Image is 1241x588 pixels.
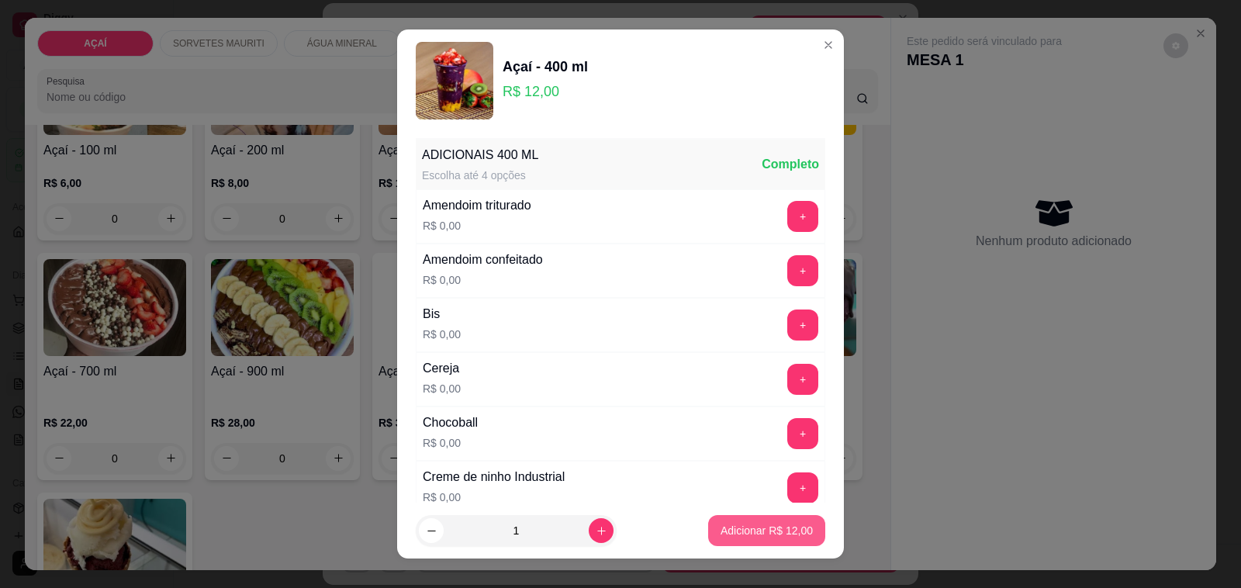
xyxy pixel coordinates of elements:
[708,515,825,546] button: Adicionar R$ 12,00
[589,518,614,543] button: increase-product-quantity
[423,489,565,505] p: R$ 0,00
[419,518,444,543] button: decrease-product-quantity
[787,364,818,395] button: add
[423,413,478,432] div: Chocoball
[423,327,461,342] p: R$ 0,00
[422,146,538,164] div: ADICIONAIS 400 ML
[762,155,819,174] div: Completo
[423,435,478,451] p: R$ 0,00
[423,359,461,378] div: Cereja
[503,81,588,102] p: R$ 12,00
[787,255,818,286] button: add
[423,468,565,486] div: Creme de ninho Industrial
[423,218,531,233] p: R$ 0,00
[787,472,818,503] button: add
[787,310,818,341] button: add
[423,251,543,269] div: Amendoim confeitado
[503,56,588,78] div: Açaí - 400 ml
[816,33,841,57] button: Close
[721,523,813,538] p: Adicionar R$ 12,00
[787,201,818,232] button: add
[423,196,531,215] div: Amendoim triturado
[416,42,493,119] img: product-image
[787,418,818,449] button: add
[423,381,461,396] p: R$ 0,00
[423,272,543,288] p: R$ 0,00
[422,168,538,183] div: Escolha até 4 opções
[423,305,461,323] div: Bis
